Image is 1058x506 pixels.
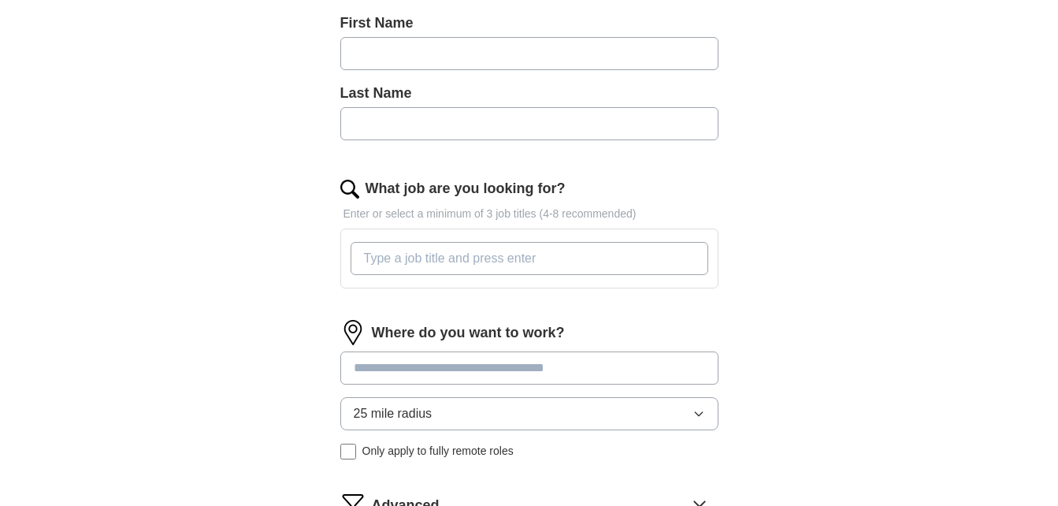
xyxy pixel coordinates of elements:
input: Only apply to fully remote roles [340,444,356,459]
label: First Name [340,13,718,34]
label: Last Name [340,83,718,104]
span: 25 mile radius [354,404,432,423]
p: Enter or select a minimum of 3 job titles (4-8 recommended) [340,206,718,222]
label: What job are you looking for? [366,178,566,199]
label: Where do you want to work? [372,322,565,344]
button: 25 mile radius [340,397,718,430]
img: location.png [340,320,366,345]
span: Only apply to fully remote roles [362,443,514,459]
img: search.png [340,180,359,199]
input: Type a job title and press enter [351,242,708,275]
